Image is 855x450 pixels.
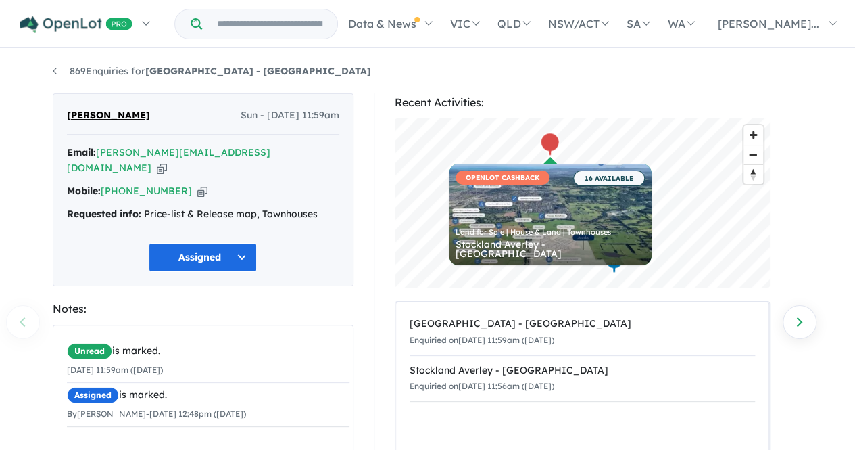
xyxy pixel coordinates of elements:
img: Openlot PRO Logo White [20,16,132,33]
div: is marked. [67,387,349,403]
small: Enquiried on [DATE] 11:59am ([DATE]) [410,335,554,345]
a: [PERSON_NAME][EMAIL_ADDRESS][DOMAIN_NAME] [67,146,270,175]
button: Copy [197,184,207,198]
span: [PERSON_NAME]... [718,17,819,30]
div: Stockland Averley - [GEOGRAPHIC_DATA] [410,363,755,379]
div: Notes: [53,300,353,318]
div: Recent Activities: [395,93,770,112]
strong: Mobile: [67,185,101,197]
strong: [GEOGRAPHIC_DATA] - [GEOGRAPHIC_DATA] [145,65,371,77]
span: Unread [67,343,112,359]
button: Assigned [149,243,257,272]
div: Map marker [539,132,560,157]
a: 869Enquiries for[GEOGRAPHIC_DATA] - [GEOGRAPHIC_DATA] [53,65,371,77]
strong: Email: [67,146,96,158]
div: Stockland Averley - [GEOGRAPHIC_DATA] [456,240,645,258]
span: OPENLOT CASHBACK [456,171,549,185]
span: Sun - [DATE] 11:59am [241,108,339,124]
div: Land for Sale | House & Land | Townhouses [456,229,645,236]
button: Zoom out [743,145,763,164]
a: [PHONE_NUMBER] [101,185,192,197]
canvas: Map [395,118,770,288]
nav: breadcrumb [53,64,803,80]
button: Zoom in [743,125,763,145]
a: OPENLOT CASHBACK 16 AVAILABLE Land for Sale | House & Land | Townhouses Stockland Averley - [GEOG... [449,164,652,265]
small: By [PERSON_NAME] - [DATE] 12:48pm ([DATE]) [67,409,246,419]
strong: Requested info: [67,208,141,220]
div: [GEOGRAPHIC_DATA] - [GEOGRAPHIC_DATA] [410,316,755,332]
a: Stockland Averley - [GEOGRAPHIC_DATA]Enquiried on[DATE] 11:56am ([DATE]) [410,355,755,403]
small: [DATE] 11:59am ([DATE]) [67,365,163,375]
div: is marked. [67,343,349,359]
input: Try estate name, suburb, builder or developer [205,9,335,39]
button: Reset bearing to north [743,164,763,184]
div: Price-list & Release map, Townhouses [67,206,339,223]
a: [GEOGRAPHIC_DATA] - [GEOGRAPHIC_DATA]Enquiried on[DATE] 11:59am ([DATE]) [410,309,755,356]
span: [PERSON_NAME] [67,108,150,124]
span: Reset bearing to north [743,165,763,184]
span: Assigned [67,387,119,403]
small: Enquiried on [DATE] 11:56am ([DATE]) [410,381,554,391]
button: Copy [157,161,167,175]
span: 16 AVAILABLE [573,171,645,186]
